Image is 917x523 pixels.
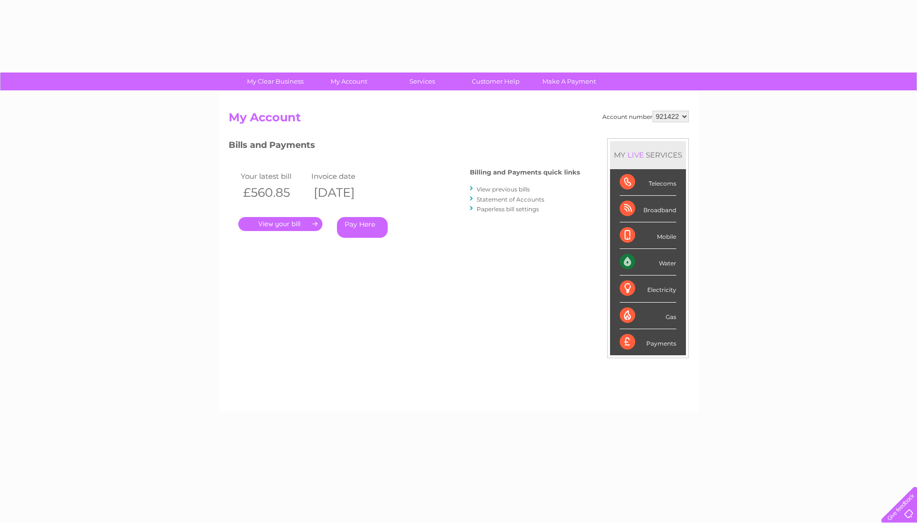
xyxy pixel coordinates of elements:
[477,186,530,193] a: View previous bills
[238,217,322,231] a: .
[477,205,539,213] a: Paperless bill settings
[620,169,676,196] div: Telecoms
[456,73,536,90] a: Customer Help
[620,249,676,276] div: Water
[620,303,676,329] div: Gas
[337,217,388,238] a: Pay Here
[626,150,646,160] div: LIVE
[309,183,379,203] th: [DATE]
[382,73,462,90] a: Services
[620,276,676,302] div: Electricity
[602,111,689,122] div: Account number
[229,111,689,129] h2: My Account
[235,73,315,90] a: My Clear Business
[610,141,686,169] div: MY SERVICES
[477,196,544,203] a: Statement of Accounts
[620,329,676,355] div: Payments
[238,183,309,203] th: £560.85
[229,138,580,155] h3: Bills and Payments
[470,169,580,176] h4: Billing and Payments quick links
[309,73,389,90] a: My Account
[620,222,676,249] div: Mobile
[620,196,676,222] div: Broadband
[238,170,309,183] td: Your latest bill
[529,73,609,90] a: Make A Payment
[309,170,379,183] td: Invoice date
